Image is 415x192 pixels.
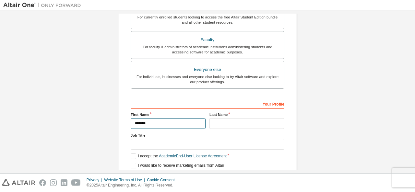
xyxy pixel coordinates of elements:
[131,112,206,117] label: First Name
[209,112,284,117] label: Last Name
[135,74,280,85] div: For individuals, businesses and everyone else looking to try Altair software and explore our prod...
[135,15,280,25] div: For currently enrolled students looking to access the free Altair Student Edition bundle and all ...
[131,98,284,109] div: Your Profile
[71,179,81,186] img: youtube.svg
[87,183,179,188] p: © 2025 Altair Engineering, Inc. All Rights Reserved.
[135,65,280,74] div: Everyone else
[39,179,46,186] img: facebook.svg
[131,133,284,138] label: Job Title
[135,44,280,55] div: For faculty & administrators of academic institutions administering students and accessing softwa...
[131,163,224,168] label: I would like to receive marketing emails from Altair
[2,179,35,186] img: altair_logo.svg
[147,177,178,183] div: Cookie Consent
[87,177,104,183] div: Privacy
[61,179,67,186] img: linkedin.svg
[50,179,57,186] img: instagram.svg
[131,153,227,159] label: I accept the
[135,35,280,44] div: Faculty
[159,154,227,158] a: Academic End-User License Agreement
[3,2,84,8] img: Altair One
[104,177,147,183] div: Website Terms of Use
